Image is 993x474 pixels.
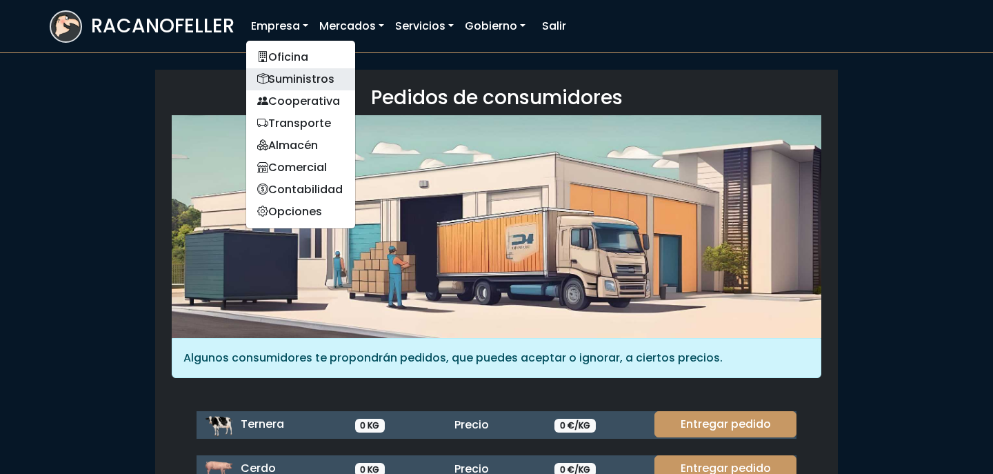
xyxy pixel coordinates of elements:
[246,112,355,135] a: Transporte
[172,86,821,110] h3: Pedidos de consumidores
[246,90,355,112] a: Cooperativa
[246,201,355,223] a: Opciones
[390,12,459,40] a: Servicios
[246,46,355,68] a: Oficina
[536,12,572,40] a: Salir
[554,419,596,433] span: 0 €/KG
[246,135,355,157] a: Almacén
[246,68,355,90] a: Suministros
[246,179,355,201] a: Contabilidad
[51,12,81,38] img: logoracarojo.png
[172,115,821,338] img: orders.jpg
[172,338,821,378] div: Algunos consumidores te propondrán pedidos, que puedes aceptar o ignorar, a ciertos precios.
[91,14,234,38] h3: RACANOFELLER
[50,7,234,46] a: RACANOFELLER
[241,416,284,432] span: Ternera
[314,12,390,40] a: Mercados
[446,417,546,433] div: Precio
[355,419,385,433] span: 0 KG
[205,411,232,439] img: ternera.png
[246,157,355,179] a: Comercial
[654,411,796,437] a: Entregar pedido
[459,12,531,40] a: Gobierno
[245,12,314,40] a: Empresa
